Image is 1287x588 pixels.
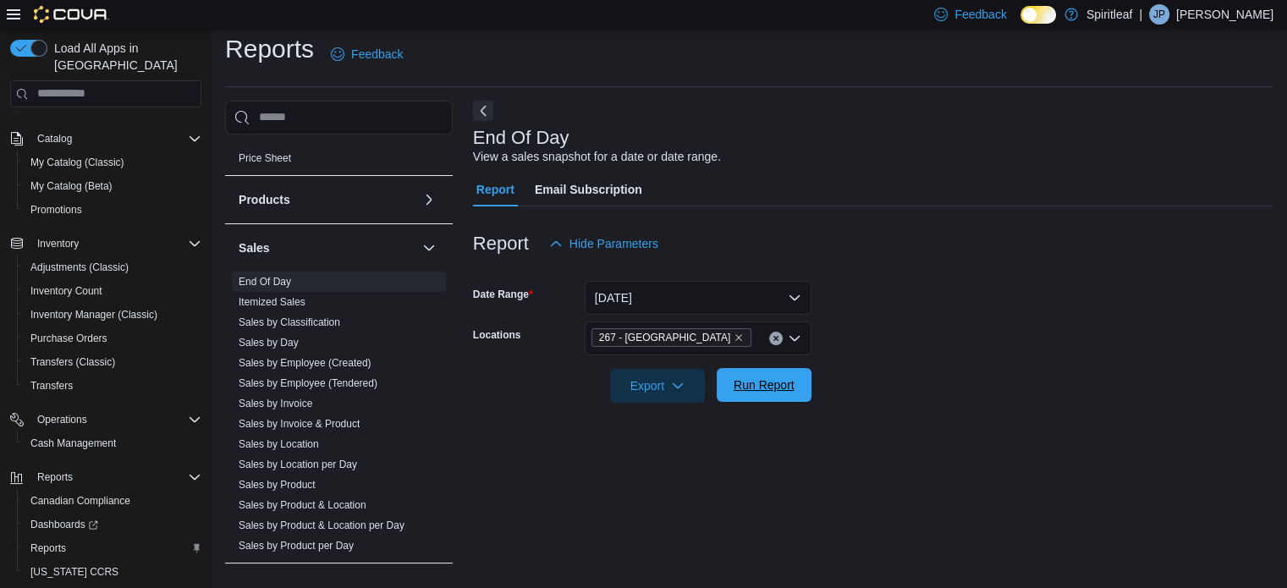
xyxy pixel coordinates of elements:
[239,151,291,165] span: Price Sheet
[239,519,404,531] a: Sales by Product & Location per Day
[239,478,316,492] span: Sales by Product
[351,46,403,63] span: Feedback
[24,514,105,535] a: Dashboards
[24,200,89,220] a: Promotions
[419,238,439,258] button: Sales
[30,203,82,217] span: Promotions
[239,276,291,288] a: End Of Day
[610,369,705,403] button: Export
[419,114,439,135] button: Pricing
[17,327,208,350] button: Purchase Orders
[24,433,123,453] a: Cash Management
[239,398,312,409] a: Sales by Invoice
[30,467,201,487] span: Reports
[24,328,114,349] a: Purchase Orders
[535,173,642,206] span: Email Subscription
[419,190,439,210] button: Products
[24,491,137,511] a: Canadian Compliance
[30,355,115,369] span: Transfers (Classic)
[1139,4,1142,25] p: |
[30,156,124,169] span: My Catalog (Classic)
[239,336,299,349] span: Sales by Day
[239,275,291,289] span: End Of Day
[473,148,721,166] div: View a sales snapshot for a date or date range.
[37,132,72,146] span: Catalog
[24,514,201,535] span: Dashboards
[37,470,73,484] span: Reports
[24,176,119,196] a: My Catalog (Beta)
[473,234,529,254] h3: Report
[17,489,208,513] button: Canadian Compliance
[30,261,129,274] span: Adjustments (Classic)
[542,227,665,261] button: Hide Parameters
[24,200,201,220] span: Promotions
[225,272,453,563] div: Sales
[3,465,208,489] button: Reports
[17,279,208,303] button: Inventory Count
[239,376,377,390] span: Sales by Employee (Tendered)
[239,438,319,450] a: Sales by Location
[17,256,208,279] button: Adjustments (Classic)
[239,152,291,164] a: Price Sheet
[30,308,157,321] span: Inventory Manager (Classic)
[30,129,79,149] button: Catalog
[239,539,354,552] span: Sales by Product per Day
[30,518,98,531] span: Dashboards
[30,409,94,430] button: Operations
[17,350,208,374] button: Transfers (Classic)
[24,257,135,278] a: Adjustments (Classic)
[569,235,658,252] span: Hide Parameters
[24,305,201,325] span: Inventory Manager (Classic)
[225,32,314,66] h1: Reports
[239,356,371,370] span: Sales by Employee (Created)
[324,37,410,71] a: Feedback
[473,101,493,121] button: Next
[476,173,514,206] span: Report
[473,328,521,342] label: Locations
[37,413,87,426] span: Operations
[585,281,811,315] button: [DATE]
[239,191,290,208] h3: Products
[239,397,312,410] span: Sales by Invoice
[24,176,201,196] span: My Catalog (Beta)
[24,433,201,453] span: Cash Management
[24,376,201,396] span: Transfers
[24,328,201,349] span: Purchase Orders
[37,237,79,250] span: Inventory
[30,565,118,579] span: [US_STATE] CCRS
[239,437,319,451] span: Sales by Location
[1020,6,1056,24] input: Dark Mode
[717,368,811,402] button: Run Report
[239,519,404,532] span: Sales by Product & Location per Day
[24,281,201,301] span: Inventory Count
[17,431,208,455] button: Cash Management
[24,491,201,511] span: Canadian Compliance
[239,316,340,328] a: Sales by Classification
[1020,24,1021,25] span: Dark Mode
[24,257,201,278] span: Adjustments (Classic)
[17,536,208,560] button: Reports
[239,337,299,349] a: Sales by Day
[3,408,208,431] button: Operations
[34,6,109,23] img: Cova
[24,281,109,301] a: Inventory Count
[239,540,354,552] a: Sales by Product per Day
[239,417,360,431] span: Sales by Invoice & Product
[30,284,102,298] span: Inventory Count
[30,234,201,254] span: Inventory
[24,538,73,558] a: Reports
[3,127,208,151] button: Catalog
[239,479,316,491] a: Sales by Product
[591,328,751,347] span: 267 - Cold Lake
[239,296,305,308] a: Itemized Sales
[1086,4,1132,25] p: Spiritleaf
[24,352,122,372] a: Transfers (Classic)
[24,562,201,582] span: Washington CCRS
[30,541,66,555] span: Reports
[24,562,125,582] a: [US_STATE] CCRS
[599,329,730,346] span: 267 - [GEOGRAPHIC_DATA]
[239,239,270,256] h3: Sales
[17,198,208,222] button: Promotions
[17,374,208,398] button: Transfers
[30,409,201,430] span: Operations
